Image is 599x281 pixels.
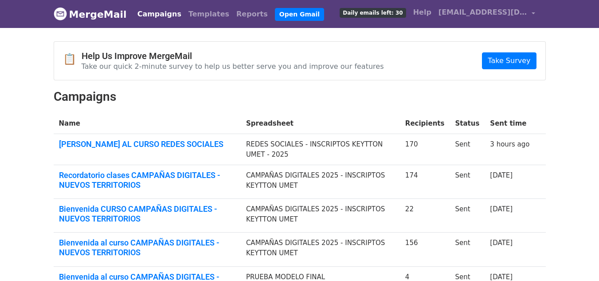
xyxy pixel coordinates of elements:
[435,4,539,24] a: [EMAIL_ADDRESS][DOMAIN_NAME]
[410,4,435,21] a: Help
[482,52,536,69] a: Take Survey
[400,165,450,199] td: 174
[134,5,185,23] a: Campaigns
[400,134,450,165] td: 170
[59,170,235,190] a: Recordatorio clases CAMPAÑAS DIGITALES - NUEVOS TERRITORIOS
[241,233,400,266] td: CAMPAÑAS DIGITALES 2025 - INSCRIPTOS KEYTTON UMET
[233,5,271,23] a: Reports
[82,51,384,61] h4: Help Us Improve MergeMail
[241,199,400,233] td: CAMPAÑAS DIGITALES 2025 - INSCRIPTOS KEYTTON UMET
[63,53,82,66] span: 📋
[490,140,529,148] a: 3 hours ago
[490,171,513,179] a: [DATE]
[275,8,324,21] a: Open Gmail
[450,113,485,134] th: Status
[59,139,235,149] a: [PERSON_NAME] AL CURSO REDES SOCIALES
[490,239,513,247] a: [DATE]
[490,273,513,281] a: [DATE]
[54,7,67,20] img: MergeMail logo
[400,233,450,266] td: 156
[400,113,450,134] th: Recipients
[450,165,485,199] td: Sent
[438,7,527,18] span: [EMAIL_ADDRESS][DOMAIN_NAME]
[241,134,400,165] td: REDES SOCIALES - INSCRIPTOS KEYTTON UMET - 2025
[59,238,235,257] a: Bienvenida al curso CAMPAÑAS DIGITALES - NUEVOS TERRITORIOS
[450,199,485,233] td: Sent
[241,165,400,199] td: CAMPAÑAS DIGITALES 2025 - INSCRIPTOS KEYTTON UMET
[450,134,485,165] td: Sent
[450,233,485,266] td: Sent
[54,113,241,134] th: Name
[185,5,233,23] a: Templates
[490,205,513,213] a: [DATE]
[54,89,546,104] h2: Campaigns
[336,4,409,21] a: Daily emails left: 30
[241,113,400,134] th: Spreadsheet
[59,204,235,223] a: Bienvenida CURSO CAMPAÑAS DIGITALES - NUEVOS TERRITORIOS
[400,199,450,233] td: 22
[340,8,406,18] span: Daily emails left: 30
[485,113,535,134] th: Sent time
[54,5,127,24] a: MergeMail
[82,62,384,71] p: Take our quick 2-minute survey to help us better serve you and improve our features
